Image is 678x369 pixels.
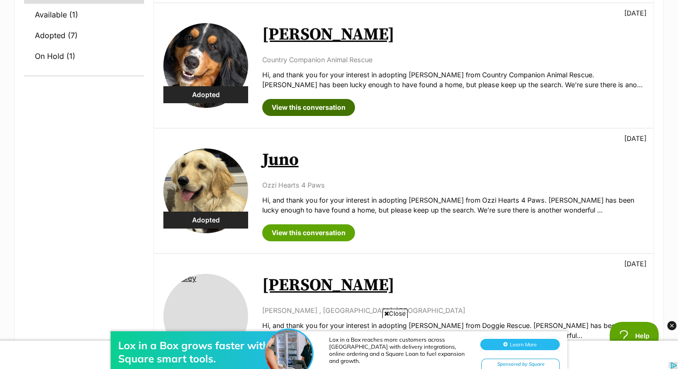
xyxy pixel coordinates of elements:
div: Lox in a Box grows faster with Square smart tools. [118,26,269,53]
p: [DATE] [624,259,646,269]
div: Lox in a Box reaches more customers across [GEOGRAPHIC_DATA] with delivery integrations, online o... [329,24,470,52]
p: Country Companion Animal Rescue [262,55,644,65]
p: Hi, and thank you for your interest in adopting [PERSON_NAME] from Ozzi Hearts 4 Paws. [PERSON_NA... [262,195,644,215]
p: [PERSON_NAME] , [GEOGRAPHIC_DATA], [GEOGRAPHIC_DATA] [262,305,644,315]
p: [DATE] [624,133,646,143]
a: Juno [262,149,299,171]
a: View this conversation [262,224,355,241]
a: Adopted (7) [24,25,144,45]
p: Ozzi Hearts 4 Paws [262,180,644,190]
div: Adopted [163,86,248,103]
a: On Hold (1) [24,46,144,66]
button: Learn More [480,26,560,38]
a: [PERSON_NAME] [262,24,395,45]
a: [PERSON_NAME] [262,275,395,296]
img: close_dark_3x.png [667,321,677,330]
a: View this conversation [262,99,355,116]
span: Close [382,309,408,318]
img: Juno [163,148,248,233]
div: Adopted [163,212,248,229]
p: Hi, and thank you for your interest in adopting [PERSON_NAME] from Country Companion Animal Rescu... [262,70,644,90]
img: Ainsley [163,274,248,359]
a: Available (1) [24,5,144,25]
div: Sponsored by Square [481,46,560,58]
img: Edwin [163,23,248,108]
p: [DATE] [624,8,646,18]
img: Lox in a Box grows faster with Square smart tools. [265,17,312,65]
